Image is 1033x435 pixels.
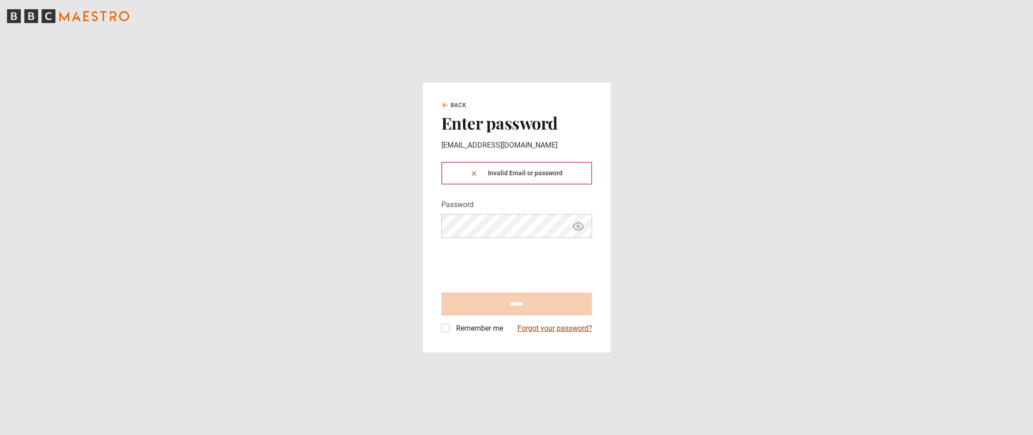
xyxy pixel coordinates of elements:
div: Invalid Email or password [441,162,592,185]
a: Forgot your password? [517,323,592,334]
h2: Enter password [441,113,592,132]
span: Back [451,101,467,109]
a: Back [441,101,467,109]
svg: BBC Maestro [7,9,129,23]
label: Remember me [452,323,503,334]
button: Show password [570,218,586,234]
iframe: reCAPTCHA [441,245,582,281]
p: [EMAIL_ADDRESS][DOMAIN_NAME] [441,140,592,151]
label: Password [441,199,474,210]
